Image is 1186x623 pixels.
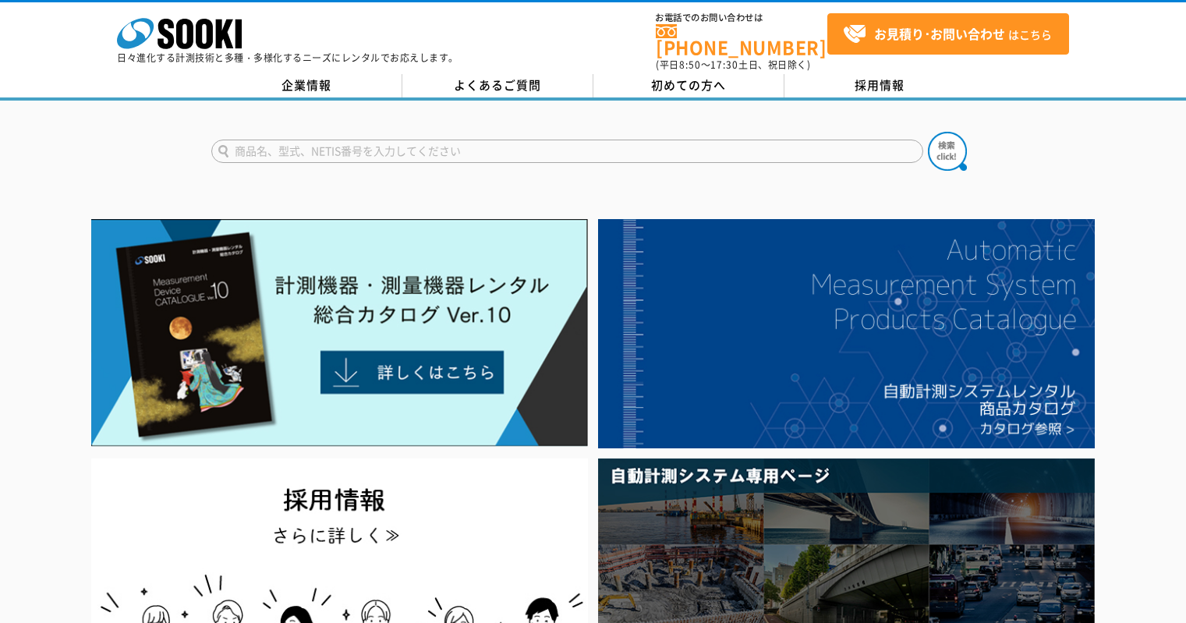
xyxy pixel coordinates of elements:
span: はこちら [843,23,1052,46]
img: btn_search.png [928,132,967,171]
span: お電話でのお問い合わせは [656,13,827,23]
a: 初めての方へ [593,74,784,97]
span: 初めての方へ [651,76,726,94]
img: 自動計測システムカタログ [598,219,1095,448]
span: 17:30 [710,58,738,72]
span: 8:50 [679,58,701,72]
p: 日々進化する計測技術と多種・多様化するニーズにレンタルでお応えします。 [117,53,458,62]
span: (平日 ～ 土日、祝日除く) [656,58,810,72]
a: お見積り･お問い合わせはこちら [827,13,1069,55]
input: 商品名、型式、NETIS番号を入力してください [211,140,923,163]
a: [PHONE_NUMBER] [656,24,827,56]
a: 企業情報 [211,74,402,97]
img: Catalog Ver10 [91,219,588,447]
a: よくあるご質問 [402,74,593,97]
strong: お見積り･お問い合わせ [874,24,1005,43]
a: 採用情報 [784,74,975,97]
